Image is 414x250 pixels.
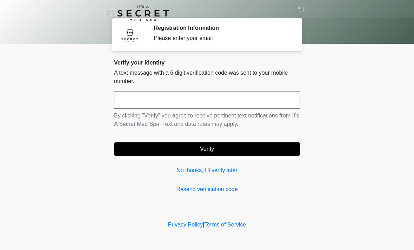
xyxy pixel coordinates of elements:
[107,5,169,21] img: It's A Secret Med Spa Logo
[114,69,300,86] p: A text message with a 6 digit verification code was sent to your mobile number.
[154,34,289,42] div: Please enter your email
[114,59,300,66] h2: Verify your identity
[168,222,203,228] a: Privacy Policy
[114,142,300,156] button: Verify
[154,25,289,31] h2: Registration Information
[114,166,300,175] a: No thanks, I'll verify later
[114,185,300,194] a: Resend verification code
[114,112,300,128] p: By clicking "Verify" you agree to receive pertinent text notifications from It's A Secret Med Spa...
[203,222,204,228] a: |
[204,222,246,228] a: Terms of Service
[119,25,140,46] img: Agent Avatar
